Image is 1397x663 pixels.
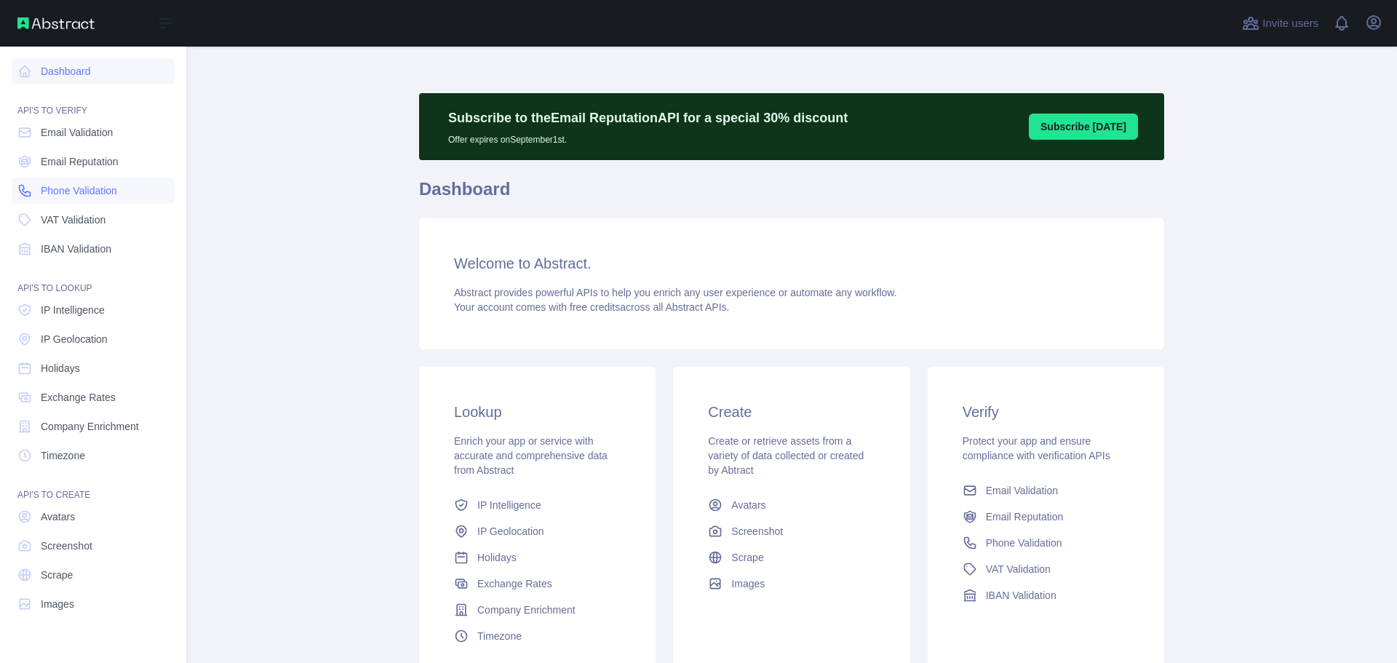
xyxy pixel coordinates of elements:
[957,504,1135,530] a: Email Reputation
[41,568,73,582] span: Scrape
[41,539,92,553] span: Screenshot
[477,524,544,539] span: IP Geolocation
[702,518,880,544] a: Screenshot
[1029,114,1138,140] button: Subscribe [DATE]
[454,402,621,422] h3: Lookup
[448,108,848,128] p: Subscribe to the Email Reputation API for a special 30 % discount
[12,504,175,530] a: Avatars
[731,498,765,512] span: Avatars
[41,390,116,405] span: Exchange Rates
[731,576,765,591] span: Images
[12,265,175,294] div: API'S TO LOOKUP
[963,402,1129,422] h3: Verify
[477,576,552,591] span: Exchange Rates
[41,509,75,524] span: Avatars
[570,301,620,313] span: free credits
[708,435,864,476] span: Create or retrieve assets from a variety of data collected or created by Abtract
[708,402,875,422] h3: Create
[41,213,106,227] span: VAT Validation
[12,87,175,116] div: API'S TO VERIFY
[12,178,175,204] a: Phone Validation
[448,492,626,518] a: IP Intelligence
[986,562,1051,576] span: VAT Validation
[731,524,783,539] span: Screenshot
[41,448,85,463] span: Timezone
[448,128,848,146] p: Offer expires on September 1st.
[957,582,1135,608] a: IBAN Validation
[12,58,175,84] a: Dashboard
[419,178,1164,213] h1: Dashboard
[448,623,626,649] a: Timezone
[448,571,626,597] a: Exchange Rates
[12,562,175,588] a: Scrape
[454,287,897,298] span: Abstract provides powerful APIs to help you enrich any user experience or automate any workflow.
[41,242,111,256] span: IBAN Validation
[12,442,175,469] a: Timezone
[41,361,80,376] span: Holidays
[1239,12,1321,35] button: Invite users
[702,492,880,518] a: Avatars
[454,253,1129,274] h3: Welcome to Abstract.
[17,17,95,29] img: Abstract API
[12,472,175,501] div: API'S TO CREATE
[12,533,175,559] a: Screenshot
[41,303,105,317] span: IP Intelligence
[41,419,139,434] span: Company Enrichment
[448,518,626,544] a: IP Geolocation
[986,536,1062,550] span: Phone Validation
[454,435,608,476] span: Enrich your app or service with accurate and comprehensive data from Abstract
[454,301,729,313] span: Your account comes with across all Abstract APIs.
[963,435,1110,461] span: Protect your app and ensure compliance with verification APIs
[957,530,1135,556] a: Phone Validation
[477,498,541,512] span: IP Intelligence
[477,629,522,643] span: Timezone
[12,384,175,410] a: Exchange Rates
[12,207,175,233] a: VAT Validation
[12,326,175,352] a: IP Geolocation
[12,236,175,262] a: IBAN Validation
[448,597,626,623] a: Company Enrichment
[957,477,1135,504] a: Email Validation
[12,119,175,146] a: Email Validation
[12,148,175,175] a: Email Reputation
[986,588,1056,603] span: IBAN Validation
[12,591,175,617] a: Images
[477,550,517,565] span: Holidays
[957,556,1135,582] a: VAT Validation
[41,332,108,346] span: IP Geolocation
[41,154,119,169] span: Email Reputation
[12,355,175,381] a: Holidays
[702,544,880,571] a: Scrape
[41,183,117,198] span: Phone Validation
[448,544,626,571] a: Holidays
[986,509,1064,524] span: Email Reputation
[12,413,175,440] a: Company Enrichment
[477,603,576,617] span: Company Enrichment
[702,571,880,597] a: Images
[1262,15,1318,32] span: Invite users
[41,125,113,140] span: Email Validation
[731,550,763,565] span: Scrape
[986,483,1058,498] span: Email Validation
[41,597,74,611] span: Images
[12,297,175,323] a: IP Intelligence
